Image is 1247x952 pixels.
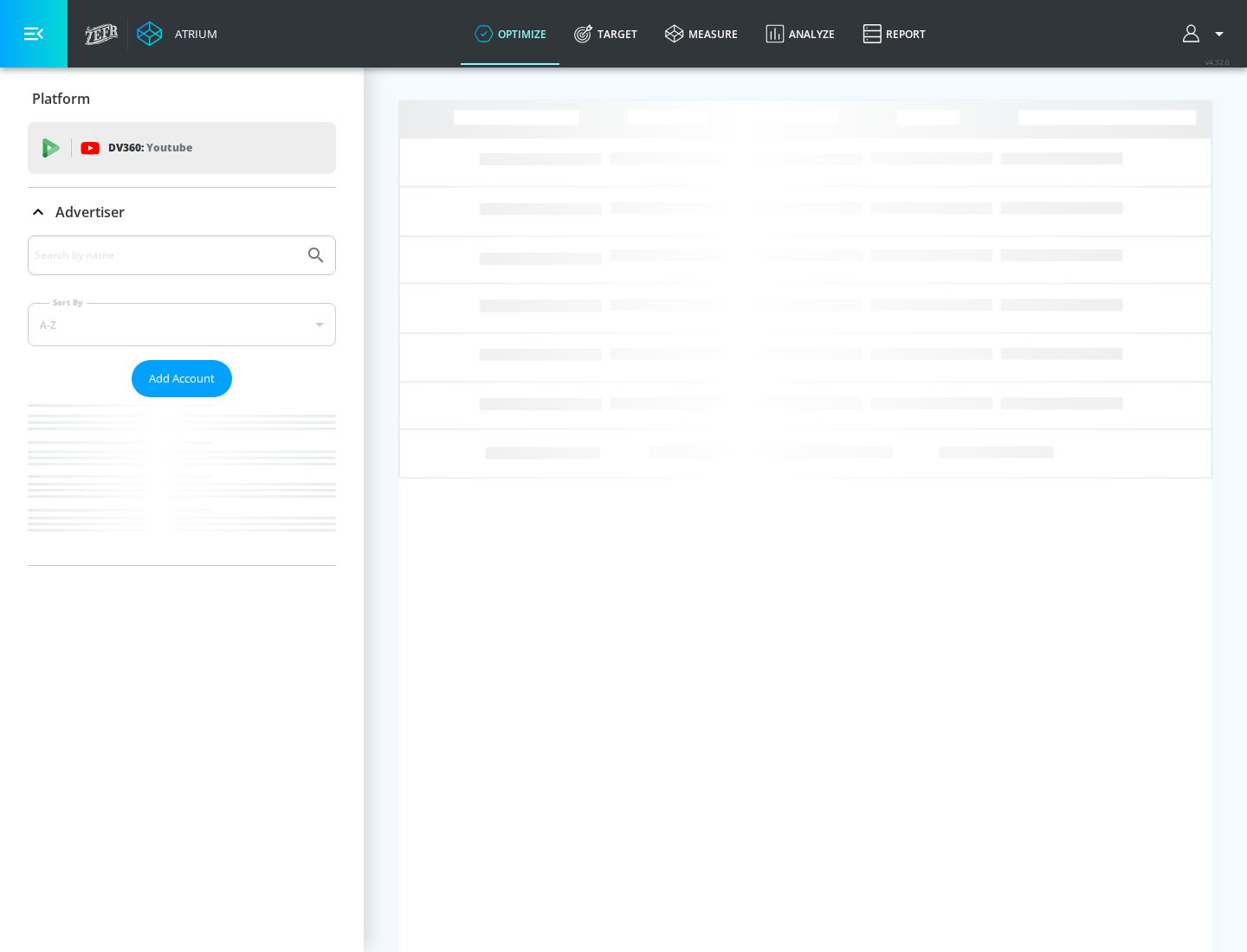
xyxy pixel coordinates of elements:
label: Sort By [49,297,87,308]
a: measure [651,3,752,65]
p: Advertiser [55,203,125,222]
span: Add Account [149,369,215,389]
a: Target [560,3,651,65]
div: A-Z [28,303,336,346]
a: Atrium [137,21,217,47]
p: DV360: [108,138,192,158]
input: Search by name [35,244,297,267]
div: Advertiser [28,235,336,565]
button: Add Account [132,360,232,397]
nav: list of Advertiser [28,397,336,565]
div: Platform [28,74,336,123]
a: Report [849,3,940,65]
span: v 4.32.0 [1205,57,1230,67]
p: Platform [32,89,90,108]
p: Youtube [146,138,192,157]
div: Atrium [168,26,217,42]
div: Advertiser [28,188,336,236]
div: DV360: Youtube [28,122,336,174]
a: optimize [461,3,560,65]
a: Analyze [752,3,849,65]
